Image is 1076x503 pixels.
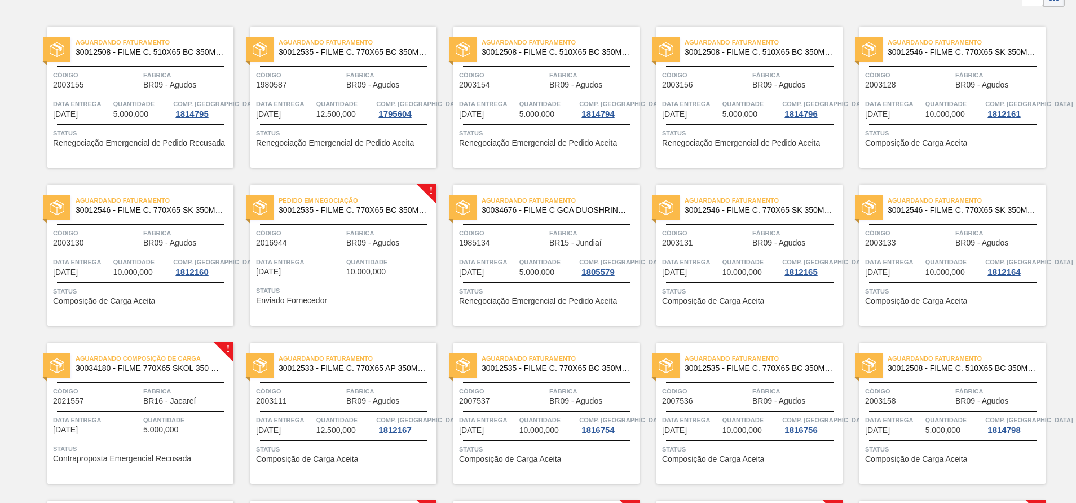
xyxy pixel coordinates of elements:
[53,397,84,405] span: 2021557
[865,110,890,119] span: 25/09/2025
[279,37,436,48] span: Aguardando Faturamento
[752,397,805,405] span: BR09 - Agudos
[955,228,1043,239] span: Fábrica
[519,256,577,268] span: Quantidade
[256,397,287,405] span: 2003111
[640,343,843,484] a: statusAguardando Faturamento30012535 - FILME C. 770X65 BC 350ML C12 429Código2007536FábricaBR09 -...
[53,268,78,277] span: 25/09/2025
[662,228,749,239] span: Código
[985,426,1022,435] div: 1814798
[279,48,427,56] span: 30012535 - FILME C. 770X65 BC 350ML C12 429
[955,81,1008,89] span: BR09 - Agudos
[925,426,960,435] span: 5.000,000
[955,386,1043,397] span: Fábrica
[456,42,470,57] img: status
[685,206,834,215] span: 30012546 - FILME C. 770X65 SK 350ML C12 429
[436,343,640,484] a: statusAguardando Faturamento30012535 - FILME C. 770X65 BC 350ML C12 429Código2007537FábricaBR09 -...
[143,426,178,434] span: 5.000,000
[76,48,224,56] span: 30012508 - FILME C. 510X65 BC 350ML MP C18 429
[782,414,840,435] a: Comp. [GEOGRAPHIC_DATA]1816756
[279,206,427,215] span: 30012535 - FILME C. 770X65 BC 350ML C12 429
[519,426,559,435] span: 10.000,000
[782,414,870,426] span: Comp. Carga
[456,200,470,215] img: status
[549,228,637,239] span: Fábrica
[256,268,281,276] span: 25/09/2025
[113,256,171,268] span: Quantidade
[279,364,427,373] span: 30012533 - FILME C. 770X65 AP 350ML C12 429
[888,48,1037,56] span: 30012546 - FILME C. 770X65 SK 350ML C12 429
[685,48,834,56] span: 30012508 - FILME C. 510X65 BC 350ML MP C18 429
[865,426,890,435] span: 10/10/2025
[279,353,436,364] span: Aguardando Faturamento
[459,455,561,463] span: Composição de Carga Aceita
[76,37,233,48] span: Aguardando Faturamento
[143,397,196,405] span: BR16 - Jacareí
[53,286,231,297] span: Status
[519,110,554,119] span: 5.000,000
[782,256,870,268] span: Comp. Carga
[549,239,602,247] span: BR15 - Jundiaí
[662,444,840,455] span: Status
[459,414,517,426] span: Data entrega
[865,444,1043,455] span: Status
[659,358,673,373] img: status
[30,343,233,484] a: !statusAguardando Composição de Carga30034180 - FILME 770X65 SKOL 350 MP C12Código2021557FábricaB...
[376,98,434,119] a: Comp. [GEOGRAPHIC_DATA]1795604
[640,185,843,326] a: statusAguardando Faturamento30012546 - FILME C. 770X65 SK 350ML C12 429Código2003131FábricaBR09 -...
[888,364,1037,373] span: 30012508 - FILME C. 510X65 BC 350ML MP C18 429
[662,98,720,110] span: Data entrega
[985,268,1022,277] div: 1812164
[549,397,602,405] span: BR09 - Agudos
[256,455,358,463] span: Composição de Carga Aceita
[782,98,870,110] span: Comp. Carga
[722,426,762,435] span: 10.000,000
[76,353,233,364] span: Aguardando Composição de Carga
[888,37,1046,48] span: Aguardando Faturamento
[256,239,287,247] span: 2016944
[316,426,356,435] span: 12.500,000
[662,110,687,119] span: 23/09/2025
[233,27,436,168] a: statusAguardando Faturamento30012535 - FILME C. 770X65 BC 350ML C12 429Código1980587FábricaBR09 -...
[459,228,546,239] span: Código
[685,37,843,48] span: Aguardando Faturamento
[256,386,343,397] span: Código
[346,386,434,397] span: Fábrica
[459,397,490,405] span: 2007537
[346,81,399,89] span: BR09 - Agudos
[519,268,554,277] span: 5.000,000
[782,256,840,277] a: Comp. [GEOGRAPHIC_DATA]1812165
[985,98,1073,110] span: Comp. Carga
[253,42,267,57] img: status
[662,128,840,139] span: Status
[782,110,819,119] div: 1814796
[865,239,896,247] span: 2003133
[173,110,210,119] div: 1814795
[346,268,386,276] span: 10.000,000
[985,256,1043,277] a: Comp. [GEOGRAPHIC_DATA]1812164
[865,81,896,89] span: 2003128
[579,268,616,277] div: 1805579
[579,110,616,119] div: 1814794
[865,386,952,397] span: Código
[143,81,196,89] span: BR09 - Agudos
[53,414,140,426] span: Data entrega
[436,27,640,168] a: statusAguardando Faturamento30012508 - FILME C. 510X65 BC 350ML MP C18 429Código2003154FábricaBR0...
[53,256,111,268] span: Data entrega
[53,239,84,247] span: 2003130
[53,128,231,139] span: Status
[579,256,637,277] a: Comp. [GEOGRAPHIC_DATA]1805579
[53,228,140,239] span: Código
[925,98,983,110] span: Quantidade
[662,397,693,405] span: 2007536
[53,443,231,454] span: Status
[459,69,546,81] span: Código
[862,42,876,57] img: status
[256,69,343,81] span: Código
[346,239,399,247] span: BR09 - Agudos
[53,426,78,434] span: 01/10/2025
[659,42,673,57] img: status
[662,239,693,247] span: 2003131
[888,353,1046,364] span: Aguardando Faturamento
[143,228,231,239] span: Fábrica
